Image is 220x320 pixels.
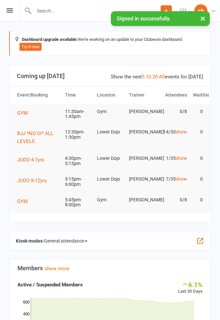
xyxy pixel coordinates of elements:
[126,192,158,208] td: [PERSON_NAME]
[62,171,94,192] td: 5:15pm-6:00pm
[126,151,158,166] td: [PERSON_NAME]
[17,265,203,272] h3: Members
[126,171,158,187] td: [PERSON_NAME]
[94,192,126,208] td: Gym
[14,87,62,103] th: Event/Booking
[17,109,32,117] button: GYM
[126,87,158,103] th: Trainer
[159,74,165,80] a: All
[176,156,187,161] a: show
[178,281,203,288] div: 6.1%
[158,192,190,208] td: 0/8
[17,197,32,205] button: GYM
[190,192,206,208] td: 0
[62,124,94,145] td: 12:30pm-1:30pm
[9,31,211,56] div: We're working on an update to your Clubworx dashboard.
[117,15,171,22] span: Signed in successfully.
[158,151,190,166] td: 1/35
[194,4,207,17] div: sh
[146,74,151,80] a: 10
[190,171,206,187] td: 0
[94,87,126,103] th: Location
[94,171,126,187] td: Lower Dojo
[126,124,158,140] td: [PERSON_NAME]
[178,281,203,295] div: Last 30 Days
[158,104,190,119] td: 0/8
[19,43,42,51] button: Try it now
[94,104,126,119] td: Gym
[45,266,69,272] a: show more
[17,130,59,145] button: BJJ *NO GI* ALL LEVELS
[190,87,206,103] th: Waitlist
[190,151,206,166] td: 0
[158,124,190,140] td: 14/30
[190,124,206,140] td: 0
[111,73,203,81] div: Show the next events for [DATE]
[17,157,44,163] span: JUDO 4-7yrs
[176,129,187,134] a: show
[158,87,190,103] th: Attendees
[94,124,126,140] td: Lower Dojo
[158,171,190,187] td: 7/35
[16,238,44,244] strong: Kiosk modes:
[32,6,161,15] input: Search...
[197,11,209,25] button: ×
[62,104,94,125] td: 11:30am-1:45pm
[17,178,47,184] span: JUDO 8-12yrs
[17,73,203,79] h3: Coming up [DATE]
[190,104,206,119] td: 0
[142,74,144,80] a: 5
[17,110,28,116] span: GYM
[17,198,28,204] span: GYM
[176,176,187,182] a: show
[17,282,83,288] strong: Active / Suspended Members
[17,156,49,164] button: JUDO 4-7yrs
[126,104,158,119] td: [PERSON_NAME]
[17,177,51,185] button: JUDO 8-12yrs
[62,87,94,103] th: Time
[44,236,87,246] span: General attendance
[62,192,94,213] td: 5:45pm-8:00pm
[152,74,158,80] a: 20
[17,131,53,144] span: BJJ *NO GI* ALL LEVELS
[62,151,94,171] td: 4:30pm-5:15pm
[22,37,78,42] strong: Dashboard upgrade available:
[94,151,126,166] td: Lower Dojo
